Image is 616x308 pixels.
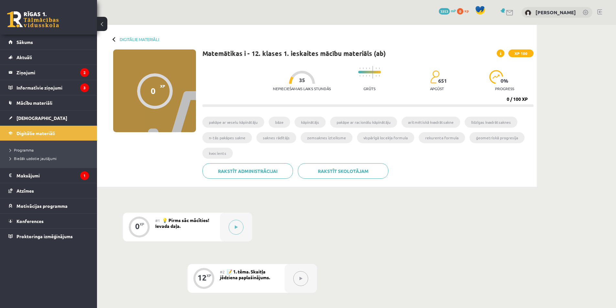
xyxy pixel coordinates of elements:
img: students-c634bb4e5e11cddfef0936a35e636f08e4e9abd3cc4e673bd6f9a4125e45ecb1.svg [430,70,439,84]
i: 3 [80,83,89,92]
a: [DEMOGRAPHIC_DATA] [8,111,89,125]
a: 3353 mP [439,8,456,13]
img: icon-short-line-57e1e144782c952c97e751825c79c345078a6d821885a25fce030b3d8c18986b.svg [369,75,370,77]
a: Rakstīt skolotājam [298,163,388,179]
a: Maksājumi1 [8,168,89,183]
span: Programma [10,147,34,153]
img: icon-short-line-57e1e144782c952c97e751825c79c345078a6d821885a25fce030b3d8c18986b.svg [376,68,376,69]
span: Proktoringa izmēģinājums [16,233,73,239]
li: pakāpe ar racionālu kāpinātāju [330,117,397,128]
img: icon-short-line-57e1e144782c952c97e751825c79c345078a6d821885a25fce030b3d8c18986b.svg [360,68,360,69]
a: Rīgas 1. Tālmācības vidusskola [7,11,59,27]
a: Sākums [8,35,89,49]
li: rekurenta formula [419,132,465,143]
a: Mācību materiāli [8,95,89,110]
a: Rakstīt administrācijai [202,163,293,179]
a: Programma [10,147,91,153]
span: 💡 Pirms sāc mācīties! Ievada daļa. [155,217,209,229]
span: Mācību materiāli [16,100,52,106]
a: Biežāk uzdotie jautājumi [10,155,91,161]
span: [DEMOGRAPHIC_DATA] [16,115,67,121]
li: ģeometriskā progresija [470,132,524,143]
a: Aktuāli [8,50,89,65]
h1: Matemātikas i - 12. klases 1. ieskaites mācību materiāls (ab) [202,49,386,57]
span: 0 [457,8,463,15]
span: Digitālie materiāli [16,130,55,136]
li: kvocients [202,148,233,159]
li: aritmētiskā kvadrātsakne [402,117,460,128]
span: XP 100 [508,49,534,57]
span: Motivācijas programma [16,203,68,209]
a: Ziņojumi2 [8,65,89,80]
a: Proktoringa izmēģinājums [8,229,89,244]
a: Informatīvie ziņojumi3 [8,80,89,95]
span: Aktuāli [16,54,32,60]
li: līdzīgas kvadrātsaknes [465,117,517,128]
div: XP [207,274,211,277]
img: icon-short-line-57e1e144782c952c97e751825c79c345078a6d821885a25fce030b3d8c18986b.svg [369,68,370,69]
div: XP [140,222,144,226]
li: zemsaknes izteiksme [301,132,352,143]
a: [PERSON_NAME] [535,9,576,16]
span: #2 [220,269,225,274]
div: 0 [135,223,140,229]
a: Digitālie materiāli [8,126,89,141]
p: apgūst [430,86,444,91]
span: 📝 1. tēma. Skaitļa jēdziena paplašinājums. [220,269,270,280]
a: Atzīmes [8,183,89,198]
span: Konferences [16,218,44,224]
li: pakāpe ar veselu kāpinātāju [202,117,264,128]
legend: Informatīvie ziņojumi [16,80,89,95]
span: 3353 [439,8,450,15]
li: saknes rādītājs [256,132,296,143]
img: icon-long-line-d9ea69661e0d244f92f715978eff75569469978d946b2353a9bb055b3ed8787d.svg [373,66,373,79]
span: Biežāk uzdotie jautājumi [10,156,57,161]
p: Nepieciešamais laiks stundās [273,86,331,91]
img: icon-short-line-57e1e144782c952c97e751825c79c345078a6d821885a25fce030b3d8c18986b.svg [376,75,376,77]
li: n-tās pakāpes sakne [202,132,252,143]
a: Digitālie materiāli [120,37,159,42]
img: icon-progress-161ccf0a02000e728c5f80fcf4c31c7af3da0e1684b2b1d7c360e028c24a22f1.svg [489,70,503,84]
span: XP [160,84,165,88]
span: #1 [155,218,160,223]
div: 0 [151,86,156,96]
legend: Ziņojumi [16,65,89,80]
img: icon-short-line-57e1e144782c952c97e751825c79c345078a6d821885a25fce030b3d8c18986b.svg [360,75,360,77]
li: bāze [269,117,290,128]
i: 1 [80,171,89,180]
div: 12 [198,275,207,281]
i: 2 [80,68,89,77]
a: 0 xp [457,8,472,13]
span: xp [464,8,469,13]
span: 35 [299,77,305,83]
li: vispārīgā locekļa formula [357,132,414,143]
img: Ņikita Goļikovs [525,10,531,16]
span: mP [451,8,456,13]
span: 0 % [501,78,509,84]
li: kāpinātājs [295,117,326,128]
span: 651 [438,78,447,84]
a: Motivācijas programma [8,198,89,213]
a: Konferences [8,214,89,228]
span: Sākums [16,39,33,45]
span: Atzīmes [16,188,34,194]
legend: Maksājumi [16,168,89,183]
p: Grūts [363,86,375,91]
p: progress [495,86,514,91]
